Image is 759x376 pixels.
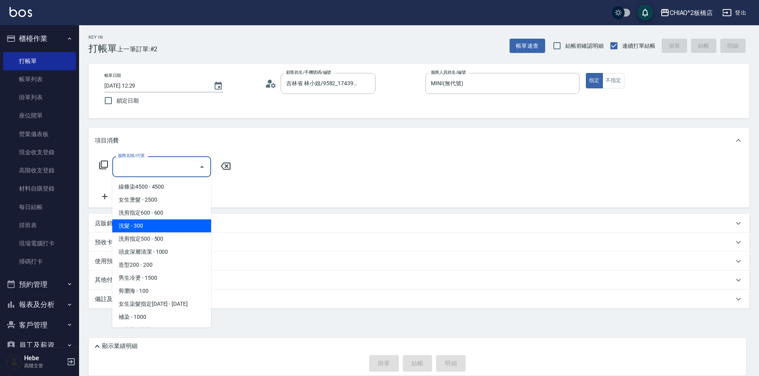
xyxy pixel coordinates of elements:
[112,245,211,258] span: 頭皮深層清潔 - 1000
[3,253,76,271] a: 掃碼打卡
[3,125,76,143] a: 營業儀表板
[112,180,211,193] span: 線條染4500 - 4500
[104,79,206,92] input: YYYY/MM/DD hh:mm
[104,73,121,79] label: 帳單日期
[89,290,750,309] div: 備註及來源
[602,73,625,88] button: 不指定
[89,43,117,54] h3: 打帳單
[112,271,211,284] span: 男生冷燙 - 1500
[112,297,211,311] span: 女生染髮指定[DATE] - [DATE]
[112,206,211,219] span: 洗剪指定600 - 600
[719,6,750,20] button: 登出
[431,69,466,75] label: 服務人員姓名/編號
[89,35,117,40] h2: Key In
[196,161,208,173] button: Close
[3,52,76,70] a: 打帳單
[118,153,144,159] label: 服務名稱/代號
[24,354,64,362] h5: Hebe
[112,258,211,271] span: 造型200 - 200
[622,42,655,50] span: 連續打單結帳
[286,69,331,75] label: 顧客姓名/手機號碼/編號
[95,238,125,247] p: 預收卡販賣
[3,335,76,355] button: 員工及薪資
[112,232,211,245] span: 洗剪指定500 - 500
[89,271,750,290] div: 其他付款方式入金可用餘額: 0
[95,295,125,303] p: 備註及來源
[89,233,750,252] div: 預收卡販賣
[3,107,76,125] a: 座位開單
[112,193,211,206] span: 女生燙髮 - 2500
[95,137,119,145] p: 項目消費
[3,198,76,216] a: 每日結帳
[510,39,545,53] button: 帳單速查
[3,180,76,198] a: 材料自購登錄
[3,274,76,295] button: 預約管理
[112,219,211,232] span: 洗髮 - 300
[3,315,76,335] button: 客戶管理
[112,311,211,324] span: 補染 - 1000
[89,214,750,233] div: 店販銷售
[3,161,76,180] a: 高階收支登錄
[95,257,125,266] p: 使用預收卡
[95,219,119,228] p: 店販銷售
[95,276,168,284] p: 其他付款方式
[3,234,76,253] a: 現場電腦打卡
[657,5,716,21] button: CHIAO^2板橋店
[3,294,76,315] button: 報表及分析
[209,77,228,95] button: Choose date, selected date is 2025-09-14
[3,143,76,161] a: 現金收支登錄
[89,128,750,153] div: 項目消費
[586,73,603,88] button: 指定
[3,70,76,88] a: 帳單列表
[102,342,138,350] p: 顯示業績明細
[670,8,713,18] div: CHIAO^2板橋店
[112,324,211,337] span: 男生染髮指定 - 1500
[6,354,22,370] img: Person
[117,44,158,54] span: 上一筆訂單:#2
[24,362,64,369] p: 高階主管
[117,97,139,105] span: 鎖定日期
[565,42,604,50] span: 結帳前確認明細
[3,88,76,107] a: 掛單列表
[3,28,76,49] button: 櫃檯作業
[89,252,750,271] div: 使用預收卡
[112,284,211,297] span: 剪瀏海 - 100
[637,5,653,21] button: save
[9,7,32,17] img: Logo
[3,216,76,234] a: 排班表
